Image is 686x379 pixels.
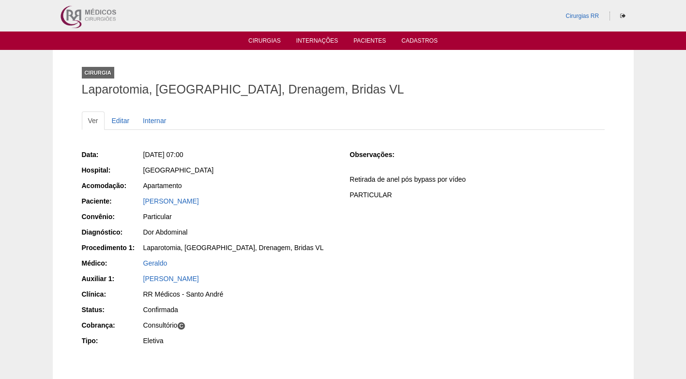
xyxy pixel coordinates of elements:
div: Paciente: [82,196,142,206]
div: Hospital: [82,165,142,175]
a: Internações [296,37,338,47]
p: PARTICULAR [350,190,604,200]
div: Tipo: [82,336,142,346]
div: Status: [82,305,142,315]
div: Auxiliar 1: [82,274,142,284]
a: [PERSON_NAME] [143,197,199,205]
div: Confirmada [143,305,336,315]
span: [DATE] 07:00 [143,151,183,158]
div: Data: [82,150,142,159]
div: Clínica: [82,289,142,299]
div: Particular [143,212,336,221]
div: Apartamento [143,181,336,190]
div: Cobrança: [82,320,142,330]
a: Cirurgias [248,37,281,47]
a: Pacientes [353,37,386,47]
span: C [177,322,185,330]
div: Observações: [350,150,410,159]
h1: Laparotomia, [GEOGRAPHIC_DATA], Drenagem, Bridas VL [82,83,605,95]
div: Cirurgia [82,67,114,79]
div: Médico: [82,258,142,268]
a: Internar [137,111,172,130]
div: Acomodação: [82,181,142,190]
div: [GEOGRAPHIC_DATA] [143,165,336,175]
div: Eletiva [143,336,336,346]
a: Editar [106,111,136,130]
a: Cirurgias RR [565,13,599,19]
div: Consultório [143,320,336,330]
div: Laparotomia, [GEOGRAPHIC_DATA], Drenagem, Bridas VL [143,243,336,253]
a: Geraldo [143,259,168,267]
i: Sair [620,13,625,19]
div: Diagnóstico: [82,227,142,237]
div: Convênio: [82,212,142,221]
a: [PERSON_NAME] [143,275,199,283]
div: Procedimento 1: [82,243,142,253]
p: Retirada de anel pós bypass por vídeo [350,175,604,184]
div: RR Médicos - Santo André [143,289,336,299]
a: Ver [82,111,105,130]
a: Cadastros [401,37,438,47]
div: Dor Abdominal [143,227,336,237]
